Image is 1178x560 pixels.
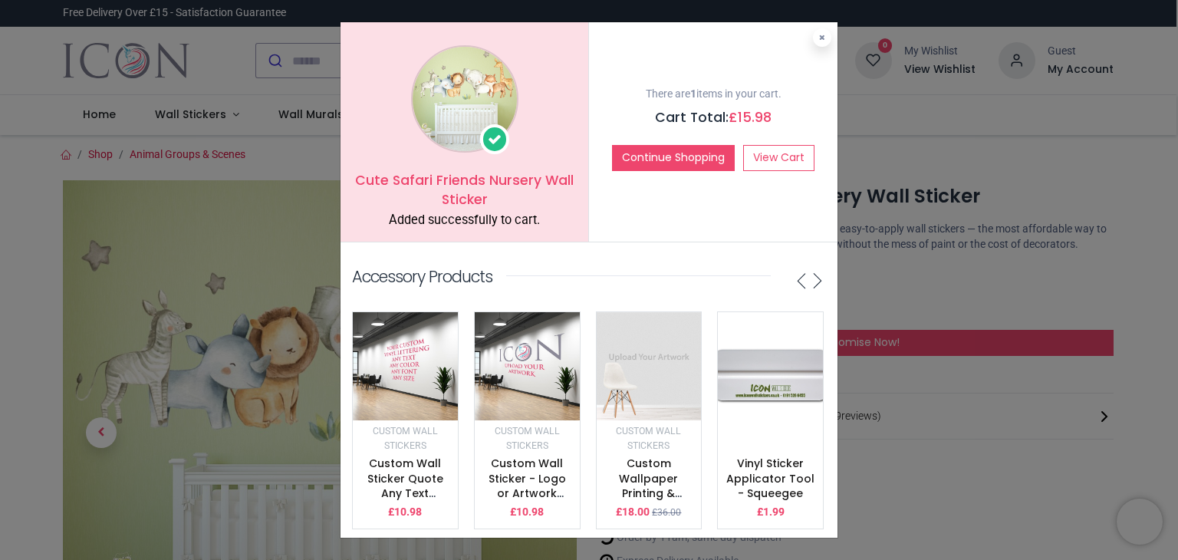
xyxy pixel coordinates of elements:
span: 15.98 [738,108,772,127]
img: image_512 [353,312,458,420]
span: 10.98 [394,506,422,518]
a: Custom Wall Sticker Quote Any Text & Colour - Vinyl Lettering [361,456,449,531]
small: Custom Wall Stickers [495,426,560,452]
a: Vinyl Sticker Applicator Tool - Squeegee [726,456,814,501]
div: Added successfully to cart. [352,212,577,229]
p: £ [510,505,544,520]
button: Continue Shopping [612,145,735,171]
p: £ [388,505,422,520]
small: Custom Wall Stickers [373,426,438,452]
span: 36.00 [657,507,681,518]
span: £ [729,108,772,127]
h5: Cute Safari Friends Nursery Wall Sticker [352,171,577,209]
p: £ [616,505,650,520]
b: 1 [690,87,696,100]
img: image_512 [597,312,702,420]
p: Accessory Products [352,265,492,288]
a: Custom Wallpaper Printing & Custom Wall Murals [613,456,685,531]
span: 10.98 [516,506,544,518]
a: View Cart [743,145,814,171]
img: image_1024 [411,45,518,153]
h5: Cart Total: [601,108,826,127]
a: Custom Wall Sticker - Logo or Artwork Printing - Upload your design [489,456,566,546]
a: Custom Wall Stickers [373,424,438,452]
p: £ [757,505,785,520]
p: There are items in your cart. [601,87,826,102]
a: Custom Wall Stickers [495,424,560,452]
small: Custom Wall Stickers [616,426,681,452]
small: £ [652,506,681,519]
img: image_512 [475,312,580,420]
a: Custom Wall Stickers [616,424,681,452]
span: 1.99 [763,506,785,518]
span: 18.00 [622,506,650,518]
img: image_512 [718,312,823,435]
